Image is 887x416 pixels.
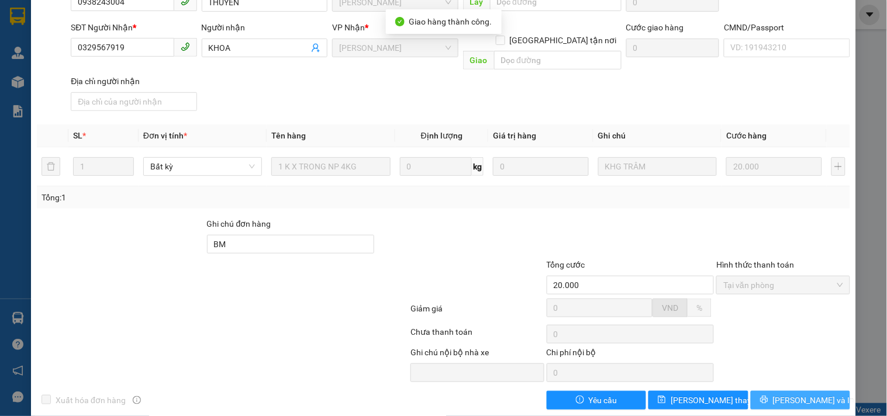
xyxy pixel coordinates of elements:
span: Giao hàng thành công. [409,17,492,26]
input: Ghi Chú [598,157,717,176]
span: [PERSON_NAME] thay đổi [671,394,764,407]
div: Người nhận [202,21,327,34]
div: Giảm giá [409,302,545,323]
span: Tổng cước [547,260,585,269]
input: VD: Bàn, Ghế [271,157,390,176]
div: Địa chỉ người nhận [71,75,196,88]
span: Yêu cầu [589,394,617,407]
span: % [696,303,702,313]
span: [GEOGRAPHIC_DATA] tận nơi [505,34,622,47]
span: Giao [463,51,494,70]
input: Dọc đường [494,51,622,70]
span: VP Nhận [332,23,365,32]
div: DŨNG [10,36,103,50]
span: phone [181,42,190,51]
div: [PERSON_NAME] [10,10,103,36]
span: save [658,396,666,405]
div: SĐT Người Nhận [71,21,196,34]
span: Ngã Tư Huyện [339,39,451,57]
span: [PERSON_NAME] và In [773,394,855,407]
label: Hình thức thanh toán [716,260,794,269]
span: exclamation-circle [576,396,584,405]
span: Chưa [PERSON_NAME] : [110,74,192,101]
span: kg [472,157,484,176]
button: printer[PERSON_NAME] và In [751,391,850,410]
span: Giá trị hàng [493,131,536,140]
span: printer [760,396,768,405]
input: 0 [726,157,822,176]
div: 20.000 [110,74,237,102]
span: Bất kỳ [150,158,255,175]
input: Địa chỉ của người nhận [71,92,196,111]
input: Cước giao hàng [626,39,720,57]
span: SL [73,131,82,140]
input: Ghi chú đơn hàng [207,235,375,254]
button: plus [831,157,845,176]
span: Nhận: [112,11,140,23]
span: user-add [311,43,320,53]
span: info-circle [133,396,141,404]
div: CMND/Passport [724,21,850,34]
input: 0 [493,157,589,176]
label: Ghi chú đơn hàng [207,219,271,228]
button: save[PERSON_NAME] thay đổi [648,391,748,410]
span: Tên hàng [271,131,306,140]
span: Tại văn phòng [723,276,843,294]
div: CƯỜNG [112,24,236,38]
span: Gửi: [10,10,28,22]
button: delete [42,157,60,176]
span: Xuất hóa đơn hàng [51,394,130,407]
span: Đơn vị tính [143,131,187,140]
span: Định lượng [421,131,463,140]
span: Cước hàng [726,131,767,140]
span: check-circle [395,17,405,26]
div: Chưa thanh toán [409,325,545,346]
th: Ghi chú [593,124,722,147]
div: Chi phí nội bộ [547,346,715,363]
div: Ghi chú nội bộ nhà xe [410,346,544,363]
div: Tổng: 1 [42,191,343,204]
label: Cước giao hàng [626,23,684,32]
span: VND [662,303,678,313]
div: [PERSON_NAME] [112,10,236,24]
button: exclamation-circleYêu cầu [547,391,646,410]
